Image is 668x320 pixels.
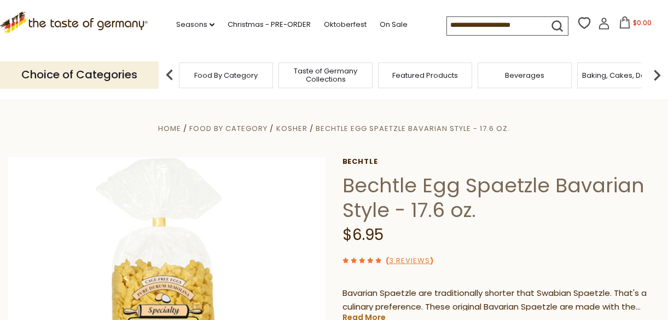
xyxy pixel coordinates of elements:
a: Food By Category [189,123,268,134]
a: Food By Category [194,71,258,79]
a: Beverages [505,71,544,79]
img: next arrow [646,64,668,86]
a: Bechtle Egg Spaetzle Bavarian Style - 17.6 oz. [316,123,510,134]
span: ( ) [386,255,433,266]
a: Kosher [276,123,307,134]
span: $6.95 [342,224,384,245]
h1: Bechtle Egg Spaetzle Bavarian Style - 17.6 oz. [342,173,660,222]
span: $0.00 [633,18,652,27]
a: Baking, Cakes, Desserts [582,71,667,79]
a: Seasons [176,19,214,31]
p: Bavarian Spaetzle are traditionally shorter that Swabian Spaetzle. That's a culinary preference. ... [342,287,660,314]
a: Home [158,123,181,134]
a: Bechtle [342,157,660,166]
a: Featured Products [392,71,458,79]
img: previous arrow [159,64,181,86]
button: $0.00 [612,16,659,33]
a: Oktoberfest [324,19,367,31]
a: 3 Reviews [389,255,430,267]
a: On Sale [380,19,408,31]
a: Christmas - PRE-ORDER [228,19,311,31]
a: Taste of Germany Collections [282,67,369,83]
